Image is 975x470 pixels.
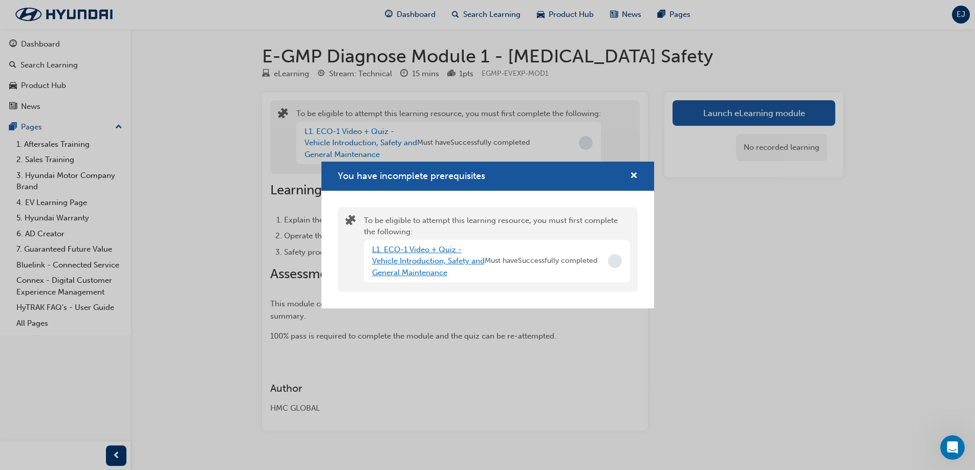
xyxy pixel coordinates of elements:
div: To be eligible to attempt this learning resource, you must first complete the following: [364,215,630,285]
div: You have incomplete prerequisites [321,162,654,308]
span: Incomplete [608,254,622,268]
span: puzzle-icon [345,216,356,228]
span: cross-icon [630,172,638,181]
button: cross-icon [630,170,638,183]
a: L1. ECO-1 Video + Quiz - Vehicle Introduction, Safety and General Maintenance [372,245,485,277]
iframe: Intercom live chat [940,435,965,460]
span: Must have Successfully completed [485,255,597,267]
span: You have incomplete prerequisites [338,170,485,182]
